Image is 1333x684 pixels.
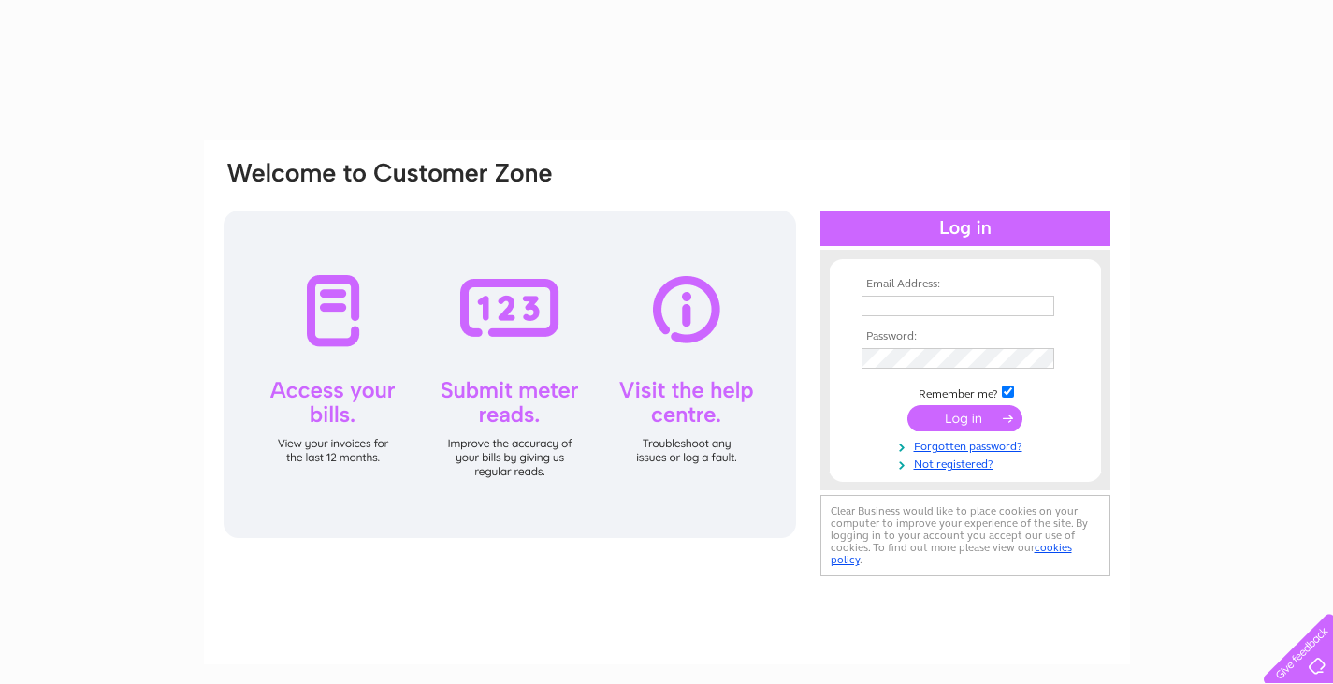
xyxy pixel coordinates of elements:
a: cookies policy [831,541,1072,566]
th: Password: [857,330,1074,343]
td: Remember me? [857,383,1074,401]
a: Forgotten password? [862,436,1074,454]
th: Email Address: [857,278,1074,291]
a: Not registered? [862,454,1074,472]
input: Submit [907,405,1022,431]
div: Clear Business would like to place cookies on your computer to improve your experience of the sit... [820,495,1110,576]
